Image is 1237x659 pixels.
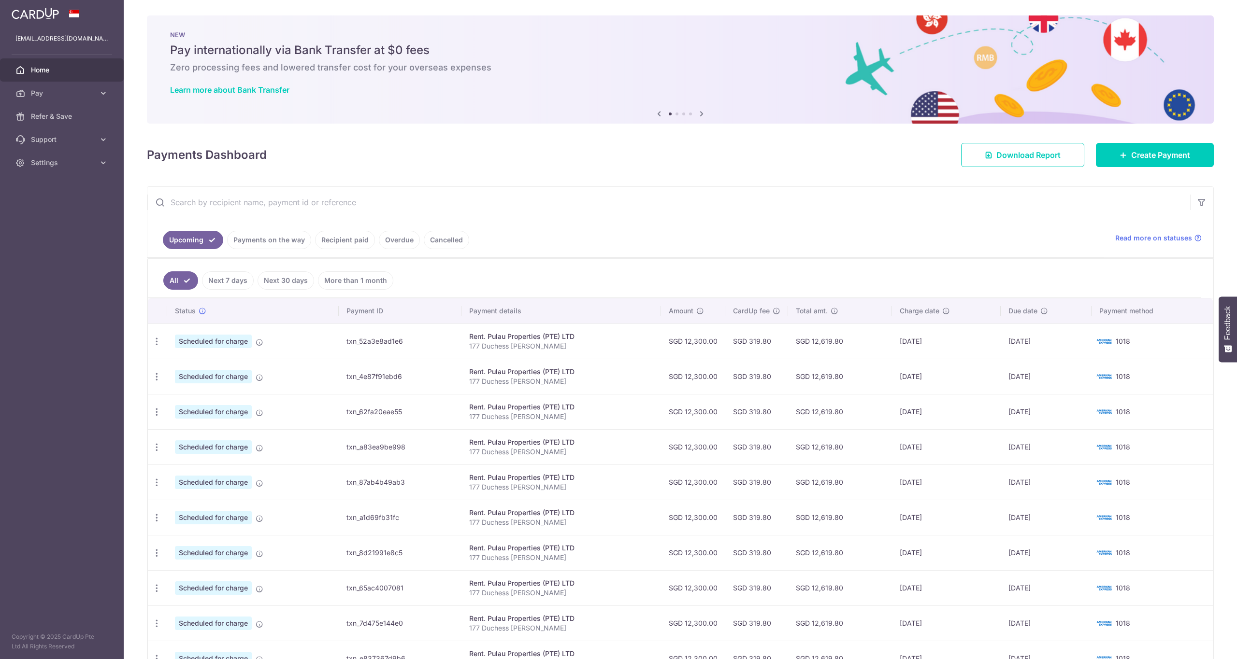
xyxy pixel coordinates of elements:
[661,570,725,605] td: SGD 12,300.00
[661,464,725,500] td: SGD 12,300.00
[1219,296,1237,362] button: Feedback - Show survey
[339,464,461,500] td: txn_87ab4b49ab3
[469,341,653,351] p: 177 Duchess [PERSON_NAME]
[661,394,725,429] td: SGD 12,300.00
[339,298,461,323] th: Payment ID
[1092,298,1213,323] th: Payment method
[469,437,653,447] div: Rent. Pulau Properties (PTE) LTD
[1001,535,1092,570] td: [DATE]
[31,88,95,98] span: Pay
[892,394,1001,429] td: [DATE]
[1094,371,1114,382] img: Bank Card
[469,402,653,412] div: Rent. Pulau Properties (PTE) LTD
[661,500,725,535] td: SGD 12,300.00
[725,464,788,500] td: SGD 319.80
[1008,306,1037,316] span: Due date
[892,535,1001,570] td: [DATE]
[996,149,1061,161] span: Download Report
[725,605,788,641] td: SGD 319.80
[31,135,95,144] span: Support
[469,614,653,623] div: Rent. Pulau Properties (PTE) LTD
[1096,143,1214,167] a: Create Payment
[175,370,252,383] span: Scheduled for charge
[339,500,461,535] td: txn_a1d69fb31fc
[661,535,725,570] td: SGD 12,300.00
[175,617,252,630] span: Scheduled for charge
[163,231,223,249] a: Upcoming
[469,367,653,377] div: Rent. Pulau Properties (PTE) LTD
[1001,570,1092,605] td: [DATE]
[1116,443,1130,451] span: 1018
[669,306,693,316] span: Amount
[170,31,1191,39] p: NEW
[469,508,653,518] div: Rent. Pulau Properties (PTE) LTD
[175,476,252,489] span: Scheduled for charge
[1131,149,1190,161] span: Create Payment
[170,42,1191,58] h5: Pay internationally via Bank Transfer at $0 fees
[227,231,311,249] a: Payments on the way
[175,335,252,348] span: Scheduled for charge
[170,85,289,95] a: Learn more about Bank Transfer
[788,359,892,394] td: SGD 12,619.80
[892,570,1001,605] td: [DATE]
[175,306,196,316] span: Status
[1116,584,1130,592] span: 1018
[1115,233,1192,243] span: Read more on statuses
[318,271,393,290] a: More than 1 month
[725,500,788,535] td: SGD 319.80
[12,8,59,19] img: CardUp
[147,187,1190,218] input: Search by recipient name, payment id or reference
[31,158,95,168] span: Settings
[1001,394,1092,429] td: [DATE]
[339,535,461,570] td: txn_8d21991e8c5
[202,271,254,290] a: Next 7 days
[900,306,939,316] span: Charge date
[1116,513,1130,521] span: 1018
[892,605,1001,641] td: [DATE]
[31,112,95,121] span: Refer & Save
[469,518,653,527] p: 177 Duchess [PERSON_NAME]
[892,464,1001,500] td: [DATE]
[1116,337,1130,345] span: 1018
[1094,441,1114,453] img: Bank Card
[892,323,1001,359] td: [DATE]
[1115,233,1202,243] a: Read more on statuses
[175,546,252,560] span: Scheduled for charge
[892,429,1001,464] td: [DATE]
[1094,547,1114,559] img: Bank Card
[788,535,892,570] td: SGD 12,619.80
[339,394,461,429] td: txn_62fa20eae55
[175,581,252,595] span: Scheduled for charge
[258,271,314,290] a: Next 30 days
[1116,619,1130,627] span: 1018
[661,429,725,464] td: SGD 12,300.00
[469,649,653,659] div: Rent. Pulau Properties (PTE) LTD
[339,359,461,394] td: txn_4e87f91ebd6
[1094,477,1114,488] img: Bank Card
[725,359,788,394] td: SGD 319.80
[147,146,267,164] h4: Payments Dashboard
[1094,336,1114,347] img: Bank Card
[725,535,788,570] td: SGD 319.80
[469,482,653,492] p: 177 Duchess [PERSON_NAME]
[339,605,461,641] td: txn_7d475e144e0
[379,231,420,249] a: Overdue
[725,323,788,359] td: SGD 319.80
[469,412,653,421] p: 177 Duchess [PERSON_NAME]
[339,429,461,464] td: txn_a83ea9be998
[31,65,95,75] span: Home
[461,298,661,323] th: Payment details
[339,570,461,605] td: txn_65ac4007081
[788,570,892,605] td: SGD 12,619.80
[1223,306,1232,340] span: Feedback
[1094,582,1114,594] img: Bank Card
[661,359,725,394] td: SGD 12,300.00
[1094,617,1114,629] img: Bank Card
[469,553,653,562] p: 177 Duchess [PERSON_NAME]
[788,323,892,359] td: SGD 12,619.80
[961,143,1084,167] a: Download Report
[1001,429,1092,464] td: [DATE]
[339,323,461,359] td: txn_52a3e8ad1e6
[1001,605,1092,641] td: [DATE]
[469,623,653,633] p: 177 Duchess [PERSON_NAME]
